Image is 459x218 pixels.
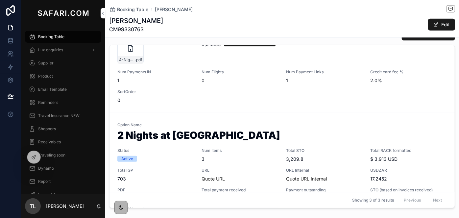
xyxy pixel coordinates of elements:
[38,47,63,53] span: Lux enquiries
[25,84,101,95] a: Email Template
[202,176,225,182] a: Quote URL
[25,189,101,201] a: Legend Away
[117,77,194,84] span: 1
[371,148,447,153] span: Total RACK formatted
[286,69,363,75] span: Num Payment Links
[25,176,101,187] a: Report
[25,110,101,122] a: Travel Insurance NEW
[286,156,363,162] span: 3,209.8
[135,57,142,62] span: .pdf
[117,148,194,153] span: Status
[117,89,194,94] span: SortOrder
[109,25,163,33] span: CM99330763
[25,123,101,135] a: Shoppers
[38,192,63,197] span: Legend Away
[109,6,148,13] a: Booking Table
[117,187,194,193] span: PDF
[38,113,80,118] span: Travel Insurance NEW
[371,168,447,173] span: USDZAR
[25,149,101,161] a: Traveling soon
[371,77,447,84] span: 2.0%
[38,74,53,79] span: Product
[38,61,54,66] span: Supplier
[286,187,363,193] span: Payment outstanding
[30,202,36,210] span: TL
[286,168,363,173] span: URL Internal
[38,179,51,184] span: Report
[371,156,447,162] span: $ 3,913 USD
[117,97,194,104] span: 0
[202,156,278,162] span: 3
[119,57,135,62] span: 4-Nights-at-[GEOGRAPHIC_DATA]-[GEOGRAPHIC_DATA]
[286,176,327,182] a: Quote URL Internal
[38,34,64,39] span: Booking Table
[371,69,447,75] span: Credit card fee %
[286,77,363,84] span: 1
[38,166,54,171] span: Dynamo
[202,168,278,173] span: URL
[117,168,194,173] span: Total GP
[371,176,447,182] span: 17.2452
[202,187,278,193] span: Total payment received
[25,44,101,56] a: Lux enquiries
[38,153,65,158] span: Traveling soon
[25,57,101,69] a: Supplier
[25,162,101,174] a: Dynamo
[25,70,101,82] a: Product
[38,139,61,145] span: Receivables
[25,136,101,148] a: Receivables
[117,69,194,75] span: Num Payments IN
[117,176,194,182] span: 703
[155,6,193,13] a: [PERSON_NAME]
[202,69,278,75] span: Num Flights
[21,26,105,194] div: scrollable content
[202,77,278,84] span: 0
[25,97,101,109] a: Reminders
[25,31,101,43] a: Booking Table
[38,87,67,92] span: Email Template
[36,8,90,18] img: App logo
[286,148,363,153] span: Total STO
[202,148,278,153] span: Num Items
[46,203,84,209] p: [PERSON_NAME]
[117,6,148,13] span: Booking Table
[38,126,56,132] span: Shoppers
[38,100,58,105] span: Reminders
[371,187,447,193] span: STO (based on invoices received)
[121,156,133,162] div: Active
[352,198,394,203] span: Showing 3 of 3 results
[117,130,447,143] h1: 2 Nights at [GEOGRAPHIC_DATA]
[109,16,163,25] h1: [PERSON_NAME]
[117,122,447,128] span: Option Name
[428,19,455,31] button: Edit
